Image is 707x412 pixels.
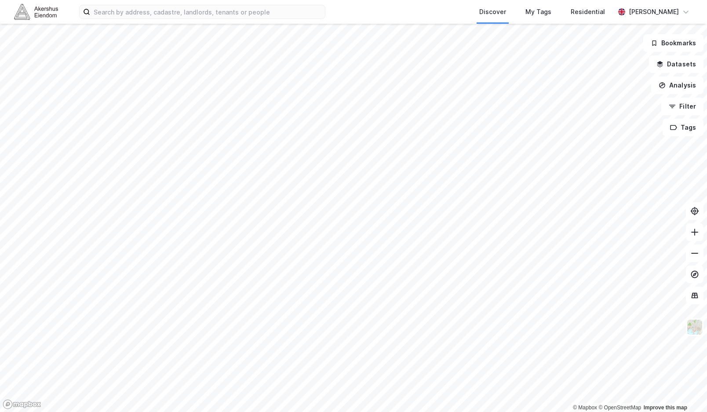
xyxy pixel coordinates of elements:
[651,77,703,94] button: Analysis
[663,119,703,136] button: Tags
[663,370,707,412] div: Kontrollprogram for chat
[663,370,707,412] iframe: Chat Widget
[649,55,703,73] button: Datasets
[598,405,641,411] a: OpenStreetMap
[644,405,687,411] a: Improve this map
[643,34,703,52] button: Bookmarks
[629,7,679,17] div: [PERSON_NAME]
[3,399,41,409] a: Mapbox homepage
[573,405,597,411] a: Mapbox
[525,7,551,17] div: My Tags
[571,7,605,17] div: Residential
[90,5,325,18] input: Search by address, cadastre, landlords, tenants or people
[14,4,58,19] img: akershus-eiendom-logo.9091f326c980b4bce74ccdd9f866810c.svg
[661,98,703,115] button: Filter
[686,319,703,335] img: Z
[479,7,506,17] div: Discover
